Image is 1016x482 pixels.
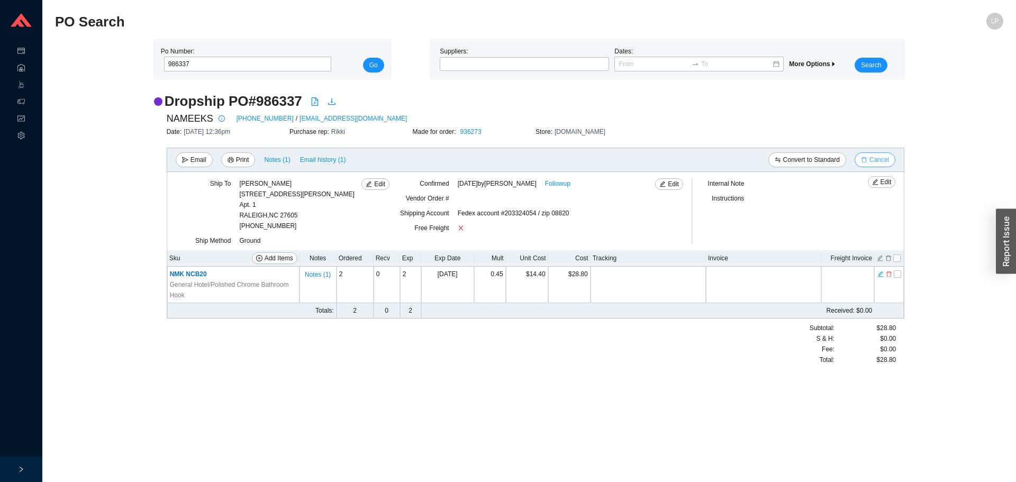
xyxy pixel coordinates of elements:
span: file-pdf [311,97,319,106]
input: To [701,59,772,69]
span: Add Items [265,253,293,263]
span: Made for order: [413,128,458,135]
button: Notes (1) [304,269,331,276]
td: $28.80 [548,267,591,303]
span: Go [369,60,378,70]
h2: Dropship PO # 986337 [165,92,302,111]
span: More Options [789,60,836,68]
button: info-circle [213,111,228,126]
span: edit [659,181,666,188]
span: Store: [536,128,555,135]
span: Shipping Account [400,210,449,217]
span: to [692,60,699,68]
td: 2 [337,267,374,303]
div: [PHONE_NUMBER] [239,178,354,231]
a: [EMAIL_ADDRESS][DOMAIN_NAME] [300,113,407,124]
a: download [328,97,336,108]
span: Edit [374,179,385,189]
span: setting [17,128,25,145]
div: $0.00 [834,333,896,344]
td: 0.45 [474,267,506,303]
button: editEdit [361,178,389,190]
span: Email history (1) [300,154,346,165]
a: Followup [545,178,570,189]
span: close [458,225,464,231]
td: 0 [374,303,400,319]
span: Email [190,154,206,165]
button: printerPrint [221,152,256,167]
span: [DATE] by [PERSON_NAME] [458,178,537,189]
span: Ground [239,237,260,244]
span: $0.00 [880,344,896,354]
span: credit-card [17,43,25,60]
span: Internal Note [708,180,745,187]
th: Exp [400,250,421,267]
span: delete [886,270,892,278]
button: sendEmail [176,152,213,167]
a: 936273 [460,128,482,135]
span: Ship To [210,180,231,187]
div: $28.80 [834,323,896,333]
span: Convert to Standard [783,154,840,165]
span: caret-right [830,61,837,67]
span: download [328,97,336,106]
span: swap-right [692,60,699,68]
span: edit [366,181,372,188]
input: From [619,59,690,69]
span: Notes ( 1 ) [305,269,331,280]
span: Edit [881,177,892,187]
button: editEdit [868,176,896,188]
span: edit [872,179,878,186]
span: Instructions [712,195,744,202]
button: edit [877,269,884,277]
td: $14.40 [506,267,548,303]
span: [DATE] 12:36pm [184,128,230,135]
th: Exp Date [421,250,474,267]
th: Mult [474,250,506,267]
div: Po Number: [161,46,329,72]
span: delete [861,157,867,164]
td: [DATE] [421,267,474,303]
span: info-circle [216,115,228,122]
span: S & H: [816,333,834,344]
span: Cancel [869,154,889,165]
span: plus-circle [256,255,262,262]
button: swapConvert to Standard [768,152,846,167]
td: 2 [400,267,421,303]
span: Date: [167,128,184,135]
th: Recv [374,250,400,267]
button: delete [885,269,893,277]
span: LP [991,13,999,30]
span: printer [228,157,234,164]
h2: PO Search [55,13,766,31]
span: Search [861,60,881,70]
div: Suppliers: [437,46,612,72]
div: $28.80 [834,354,896,365]
span: Total: [819,354,834,365]
td: 2 [337,303,374,319]
button: Email history (1) [300,152,347,167]
span: Notes ( 1 ) [264,154,290,165]
span: Print [236,154,249,165]
button: Go [363,58,384,72]
div: Sku [169,252,297,264]
span: [DOMAIN_NAME] [555,128,605,135]
span: General Hotel/Polished Chrome Bathroom Hook [170,279,297,301]
span: Confirmed [420,180,449,187]
button: deleteCancel [855,152,895,167]
span: NAMEEKS [167,111,213,126]
span: fund [17,111,25,128]
td: 0 [374,267,400,303]
span: / [296,113,297,124]
a: [PHONE_NUMBER] [237,113,294,124]
span: Free Freight [414,224,449,232]
a: file-pdf [311,97,319,108]
th: Cost [548,250,591,267]
td: $0.00 [474,303,875,319]
span: Purchase rep: [289,128,331,135]
span: NMK NCB20 [170,270,207,278]
span: Edit [668,179,679,189]
th: Freight Invoice [821,250,874,267]
span: Totals: [315,307,334,314]
span: Ship Method [195,237,231,244]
